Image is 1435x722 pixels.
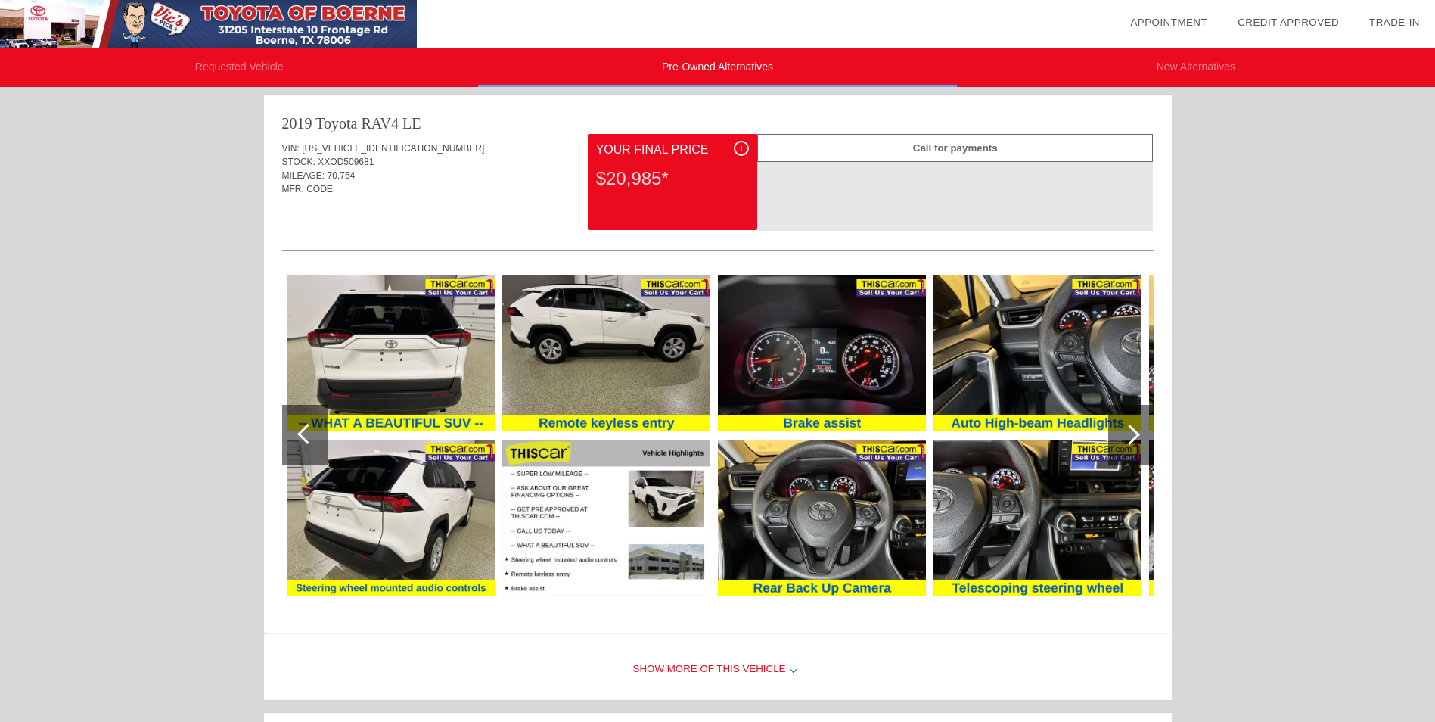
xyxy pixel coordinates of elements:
div: Show More of this Vehicle [264,640,1172,700]
span: MILEAGE: [282,170,325,181]
div: Call for payments [757,134,1153,162]
a: Credit Approved [1238,17,1339,28]
span: [US_VEHICLE_IDENTIFICATION_NUMBER] [302,143,484,154]
span: MFR. CODE: [282,184,336,195]
div: Quoted on [DATE] 5:39:10 PM [282,205,1154,229]
li: Pre-Owned Alternatives [478,48,956,87]
img: 15.jpg [1149,440,1357,596]
a: Trade-In [1369,17,1420,28]
img: 13.jpg [933,440,1141,596]
img: 12.jpg [933,275,1141,431]
img: 9.jpg [502,440,710,596]
span: VIN: [282,143,300,154]
img: 14.jpg [1149,275,1357,431]
span: STOCK: [282,157,315,167]
div: i [734,141,749,156]
img: 7.jpg [287,440,495,596]
div: $20,985* [596,159,749,198]
img: 8.jpg [502,275,710,431]
a: Appointment [1130,17,1207,28]
img: 10.jpg [718,275,926,431]
img: 11.jpg [718,440,926,596]
img: 6.jpg [287,275,495,431]
span: XXOD509681 [318,157,374,167]
span: 70,754 [328,170,356,181]
li: New Alternatives [957,48,1435,87]
div: LE [402,113,421,134]
div: 2019 Toyota RAV4 [282,113,399,134]
div: Your Final Price [596,141,749,159]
